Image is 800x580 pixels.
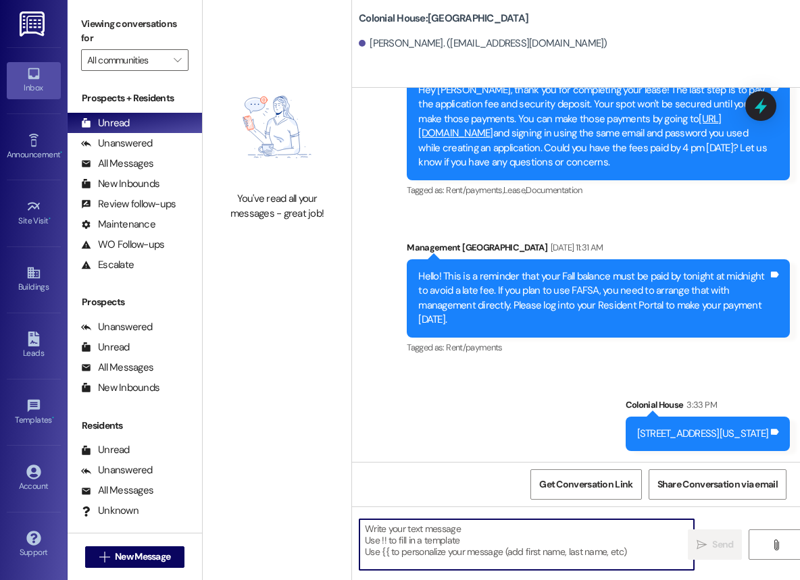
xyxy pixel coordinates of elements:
div: Review follow-ups [81,197,176,211]
i:  [771,539,781,550]
a: Account [7,460,61,497]
div: All Messages [81,157,153,171]
span: Send [712,537,733,552]
span: Documentation [526,184,582,196]
span: • [49,214,51,223]
div: Hey [PERSON_NAME], thank you for completing your lease! The last step is to pay the application f... [418,83,768,170]
div: Tagged as: [407,338,790,357]
div: 3:33 PM [683,398,716,412]
div: Tagged as: [407,180,790,200]
div: Unanswered [81,320,153,334]
div: Management [GEOGRAPHIC_DATA] [407,240,790,259]
div: Colonial House [626,398,791,417]
label: Viewing conversations for [81,14,189,49]
div: [PERSON_NAME]. ([EMAIL_ADDRESS][DOMAIN_NAME]) [359,36,607,51]
div: Maintenance [81,217,155,232]
button: New Message [85,546,185,568]
div: Unanswered [81,136,153,151]
div: New Inbounds [81,381,159,395]
div: All Messages [81,361,153,375]
span: New Message [115,550,170,564]
div: [STREET_ADDRESS][US_STATE] [637,427,769,441]
div: Hello! This is a reminder that your Fall balance must be paid by tonight at midnight to avoid a l... [418,269,768,327]
img: ResiDesk Logo [20,11,47,36]
span: Rent/payments , [446,184,503,196]
i:  [174,55,181,65]
div: Unknown [81,504,139,518]
div: All Messages [81,483,153,498]
a: Templates • [7,394,61,431]
div: [DATE] 11:31 AM [547,240,603,255]
div: You've read all your messages - great job! [218,192,336,221]
img: empty-state [218,69,336,185]
a: [URL][DOMAIN_NAME] [418,112,721,140]
div: WO Follow-ups [81,238,164,252]
span: Share Conversation via email [657,477,778,492]
div: Prospects + Residents [68,91,202,105]
span: • [52,413,54,423]
a: Leads [7,327,61,364]
span: Rent/payments [446,342,503,353]
a: Buildings [7,261,61,298]
input: All communities [87,49,167,71]
i:  [697,539,707,550]
span: Lease , [503,184,526,196]
div: Unread [81,443,130,457]
div: Escalate [81,258,134,272]
button: Send [688,529,742,560]
a: Inbox [7,62,61,99]
div: Unread [81,116,130,130]
div: New Inbounds [81,177,159,191]
div: Unanswered [81,463,153,477]
div: Unread [81,340,130,354]
a: Site Visit • [7,195,61,232]
i:  [99,552,109,562]
div: Prospects [68,295,202,309]
button: Share Conversation via email [649,469,786,500]
b: Colonial House: [GEOGRAPHIC_DATA] [359,11,528,26]
a: Support [7,527,61,563]
span: • [60,148,62,157]
div: Residents [68,419,202,433]
button: Get Conversation Link [530,469,641,500]
span: Get Conversation Link [539,477,632,492]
